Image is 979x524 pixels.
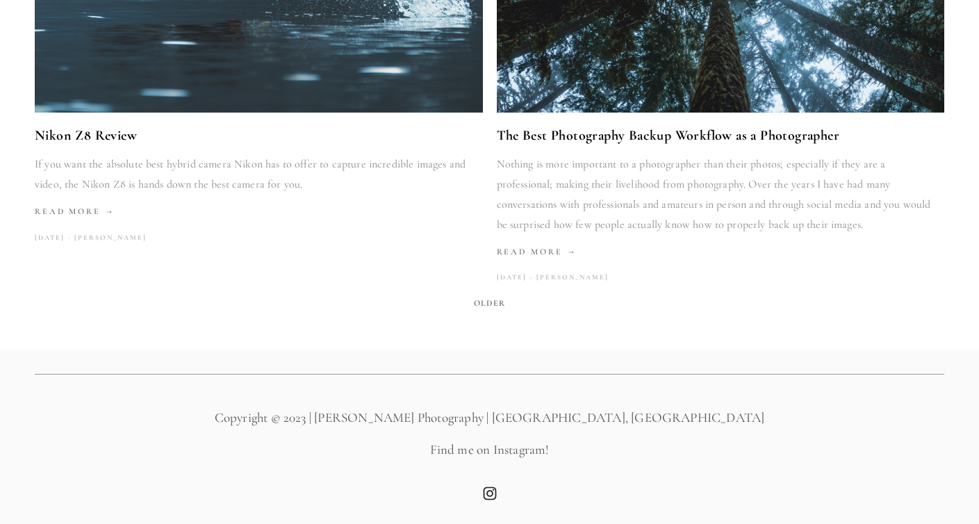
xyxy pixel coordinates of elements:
[35,441,944,459] p: Find me on Instagram!
[483,486,497,500] a: Instagram
[35,409,944,427] p: Copyright © 2023 | [PERSON_NAME] Photography | [GEOGRAPHIC_DATA], [GEOGRAPHIC_DATA]
[527,268,609,287] a: [PERSON_NAME]
[35,206,114,216] span: Read More
[468,293,511,313] span: Older
[497,154,945,234] p: Nothing is more important to a photographer than their photos; especially if they are a professio...
[463,287,516,318] a: Older
[35,124,483,147] a: Nikon Z8 Review
[497,242,945,262] a: Read More
[65,229,147,247] a: [PERSON_NAME]
[35,154,483,195] p: If you want the absolute best hybrid camera Nikon has to offer to capture incredible images and v...
[497,247,576,256] span: Read More
[497,124,945,147] a: The Best Photography Backup Workflow as a Photographer
[35,229,65,247] time: [DATE]
[35,202,483,222] a: Read More
[497,268,527,287] time: [DATE]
